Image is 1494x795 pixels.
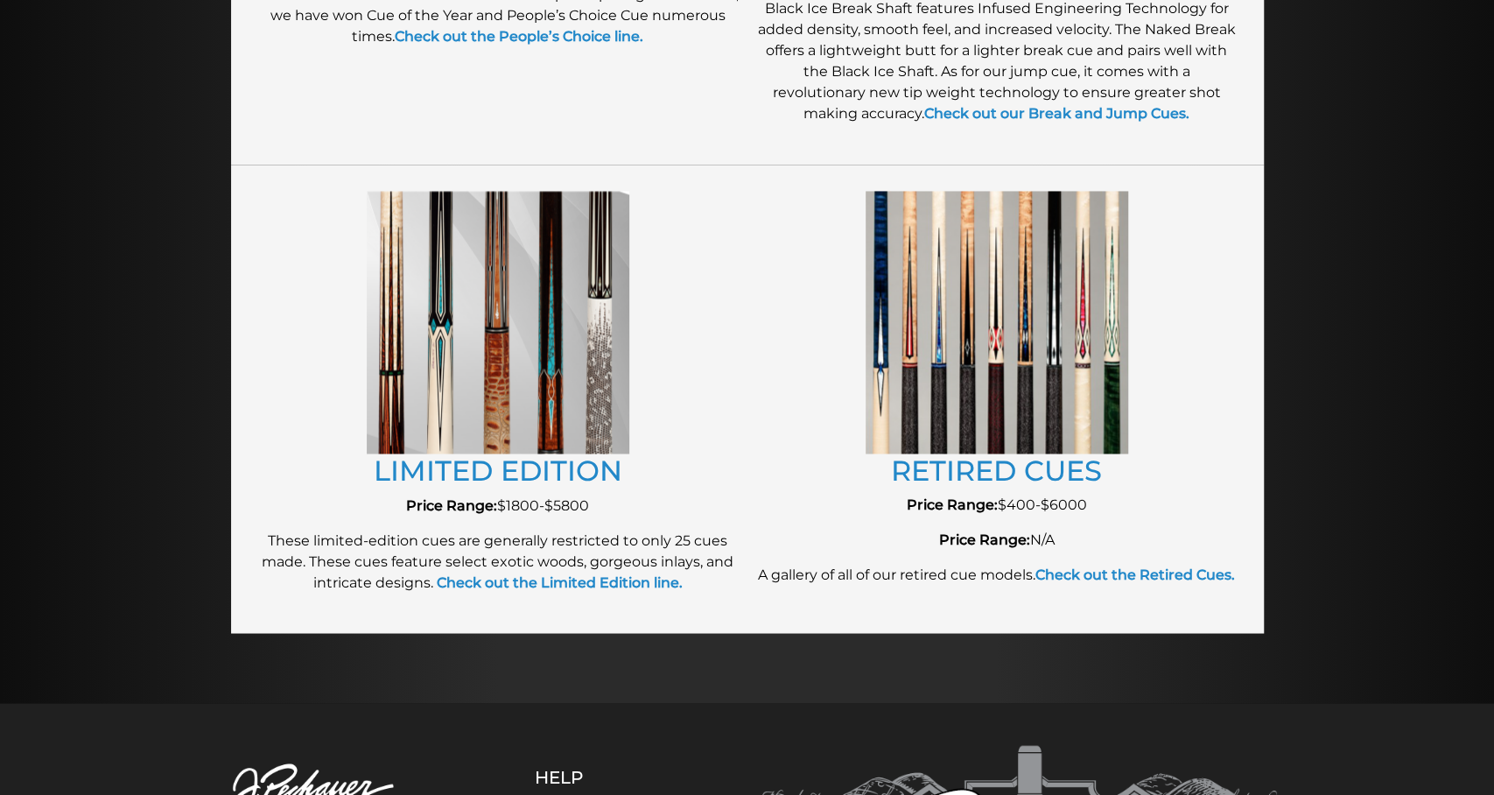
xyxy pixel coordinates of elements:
[406,496,497,513] strong: Price Range:
[756,529,1238,550] p: N/A
[1035,566,1235,582] a: Check out the Retired Cues.
[437,573,683,590] strong: Check out the Limited Edition line.
[756,494,1238,515] p: $400-$6000
[939,531,1030,547] strong: Price Range:
[756,564,1238,585] p: A gallery of all of our retired cue models.
[535,766,670,787] h5: Help
[433,573,683,590] a: Check out the Limited Edition line.
[257,530,739,593] p: These limited-edition cues are generally restricted to only 25 cues made. These cues feature sele...
[907,496,998,512] strong: Price Range:
[257,495,739,516] p: $1800-$5800
[374,453,622,487] a: LIMITED EDITION
[395,28,643,45] a: Check out the People’s Choice line.
[891,453,1102,487] a: RETIRED CUES
[924,105,1189,122] a: Check out our Break and Jump Cues.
